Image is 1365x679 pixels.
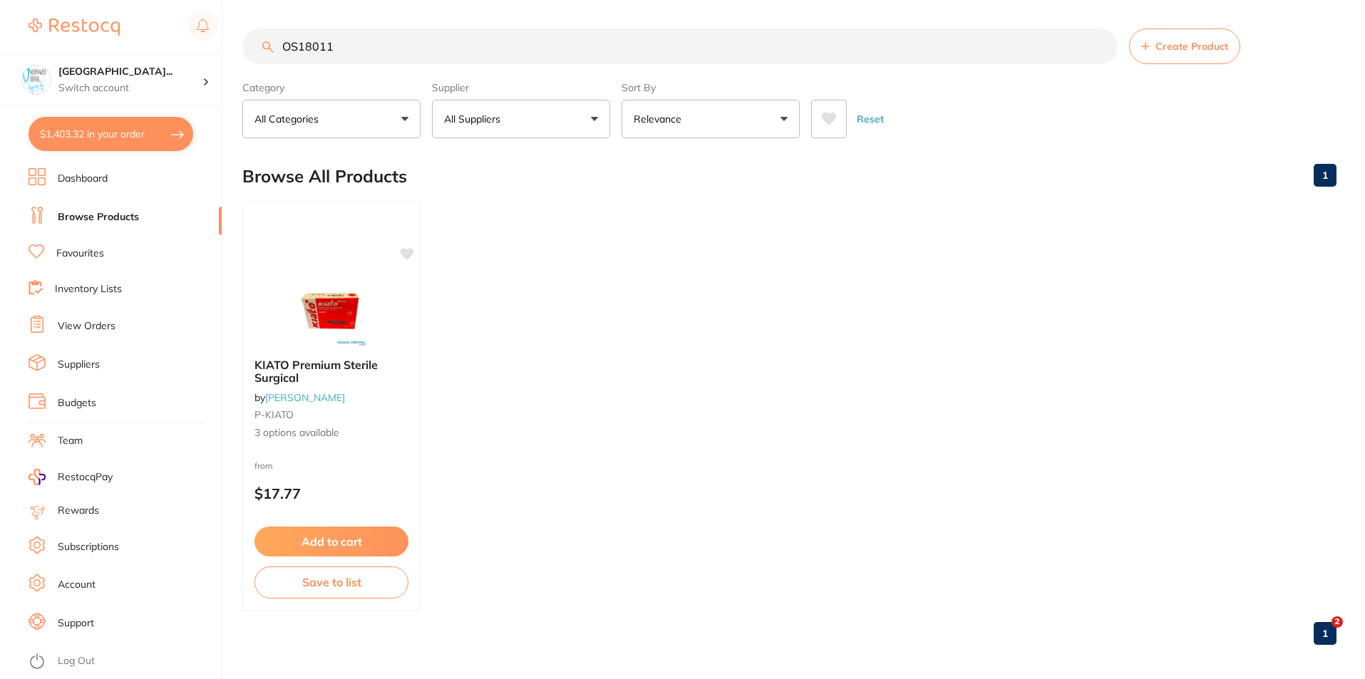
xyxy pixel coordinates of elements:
[242,100,421,138] button: All Categories
[58,210,139,224] a: Browse Products
[29,11,120,43] a: Restocq Logo
[58,434,83,448] a: Team
[254,408,294,421] span: P-KIATO
[58,81,202,95] p: Switch account
[254,566,408,598] button: Save to list
[242,81,421,94] label: Category
[58,396,96,410] a: Budgets
[242,28,1118,64] input: Search Products
[242,167,407,187] h2: Browse All Products
[254,485,408,502] p: $17.77
[265,391,345,404] a: [PERSON_NAME]
[58,578,96,592] a: Account
[58,654,95,668] a: Log Out
[29,469,46,485] img: RestocqPay
[1302,616,1336,651] iframe: Intercom live chat
[58,616,94,631] a: Support
[432,81,610,94] label: Supplier
[58,319,115,333] a: View Orders
[254,460,273,471] span: from
[1314,161,1336,190] a: 1
[1129,28,1240,64] button: Create Product
[622,100,800,138] button: Relevance
[254,358,378,385] span: KIATO Premium Sterile Surgical
[254,527,408,556] button: Add to cart
[853,100,888,138] button: Reset
[58,504,99,518] a: Rewards
[254,391,345,404] span: by
[29,651,217,673] button: Log Out
[444,112,506,126] p: All Suppliers
[285,276,378,347] img: KIATO Premium Sterile Surgical
[22,66,51,94] img: North West Dental Wynyard
[58,470,113,484] span: RestocqPay
[432,100,610,138] button: All Suppliers
[1155,41,1228,52] span: Create Product
[58,172,108,186] a: Dashboard
[622,81,800,94] label: Sort By
[29,117,193,151] button: $1,403.32 in your order
[29,19,120,36] img: Restocq Logo
[254,358,408,385] b: KIATO Premium Sterile Surgical
[254,112,324,126] p: All Categories
[55,282,122,296] a: Inventory Lists
[254,426,408,440] span: 3 options available
[1331,616,1343,628] span: 2
[634,112,687,126] p: Relevance
[58,358,100,372] a: Suppliers
[58,65,202,79] h4: North West Dental Wynyard
[56,247,104,261] a: Favourites
[58,540,119,554] a: Subscriptions
[29,469,113,485] a: RestocqPay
